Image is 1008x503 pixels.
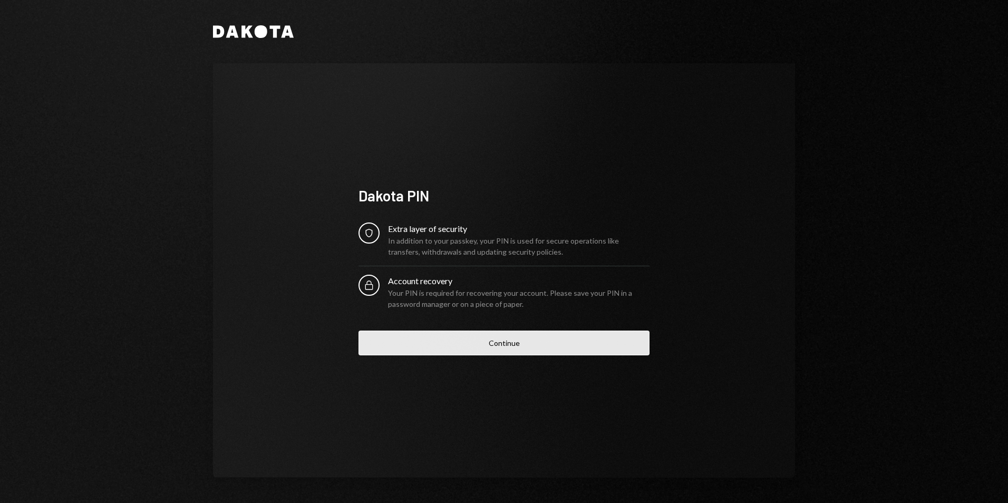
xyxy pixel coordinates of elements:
[388,287,650,309] div: Your PIN is required for recovering your account. Please save your PIN in a password manager or o...
[388,223,650,235] div: Extra layer of security
[358,331,650,355] button: Continue
[388,275,650,287] div: Account recovery
[358,186,650,206] div: Dakota PIN
[388,235,650,257] div: In addition to your passkey, your PIN is used for secure operations like transfers, withdrawals a...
